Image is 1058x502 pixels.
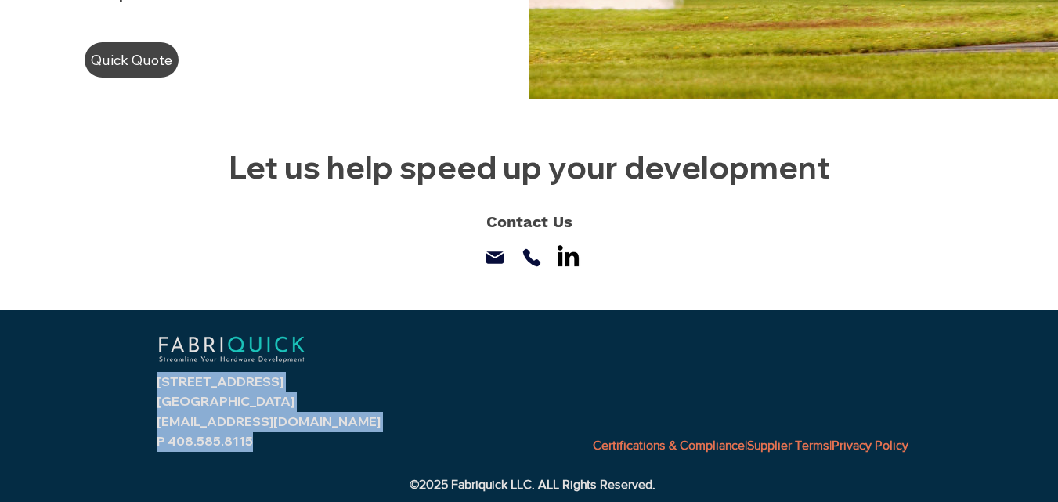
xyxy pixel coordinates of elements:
[91,47,172,74] span: Quick Quote
[157,374,283,389] span: [STREET_ADDRESS]
[553,240,583,271] img: LinkedIn
[157,433,253,449] span: P 408.585.8115
[85,42,179,78] a: Quick Quote
[229,147,830,186] span: Let us help speed up your development
[832,439,908,452] a: Privacy Policy
[486,212,572,231] span: Contact Us
[157,414,381,429] a: [EMAIL_ADDRESS][DOMAIN_NAME]
[593,439,745,452] a: Certifications & Compliance
[747,439,829,452] a: Supplier Terms
[410,478,655,491] span: ©2025 Fabriquick LLC. ALL Rights Reserved.
[519,245,545,271] a: Phone
[553,240,583,271] ul: Social Bar
[482,245,508,271] a: Mail
[157,393,294,409] span: [GEOGRAPHIC_DATA]
[593,439,908,452] span: | |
